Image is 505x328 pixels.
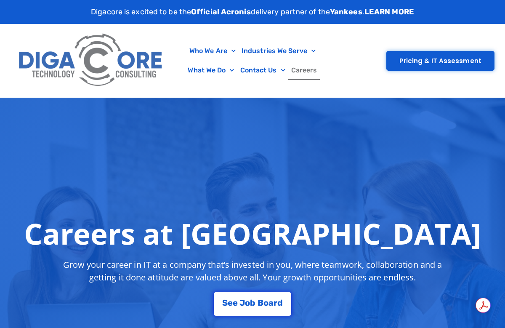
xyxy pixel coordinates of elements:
span: S [222,299,228,307]
span: r [274,299,277,307]
a: What We Do [185,61,237,80]
span: J [239,299,245,307]
span: a [268,299,274,307]
a: Contact Us [237,61,288,80]
strong: Official Acronis [191,7,251,16]
a: Careers [288,61,320,80]
img: Digacore Logo [15,28,167,93]
a: LEARN MORE [364,7,414,16]
a: Industries We Serve [239,41,319,61]
strong: Yankees [330,7,362,16]
span: Pricing & IT Assessment [399,58,481,64]
nav: Menu [172,41,333,80]
span: d [277,299,283,307]
span: e [228,299,233,307]
span: B [258,299,263,307]
span: e [233,299,238,307]
span: o [245,299,250,307]
span: b [250,299,255,307]
a: See Job Board [214,292,291,316]
a: Who We Are [186,41,239,61]
a: Pricing & IT Assessment [386,51,494,71]
span: o [263,299,268,307]
p: Grow your career in IT at a company that’s invested in you, where teamwork, collaboration and a g... [54,259,451,284]
h1: Careers at [GEOGRAPHIC_DATA] [24,216,481,250]
p: Digacore is excited to be the delivery partner of the . [91,6,414,18]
